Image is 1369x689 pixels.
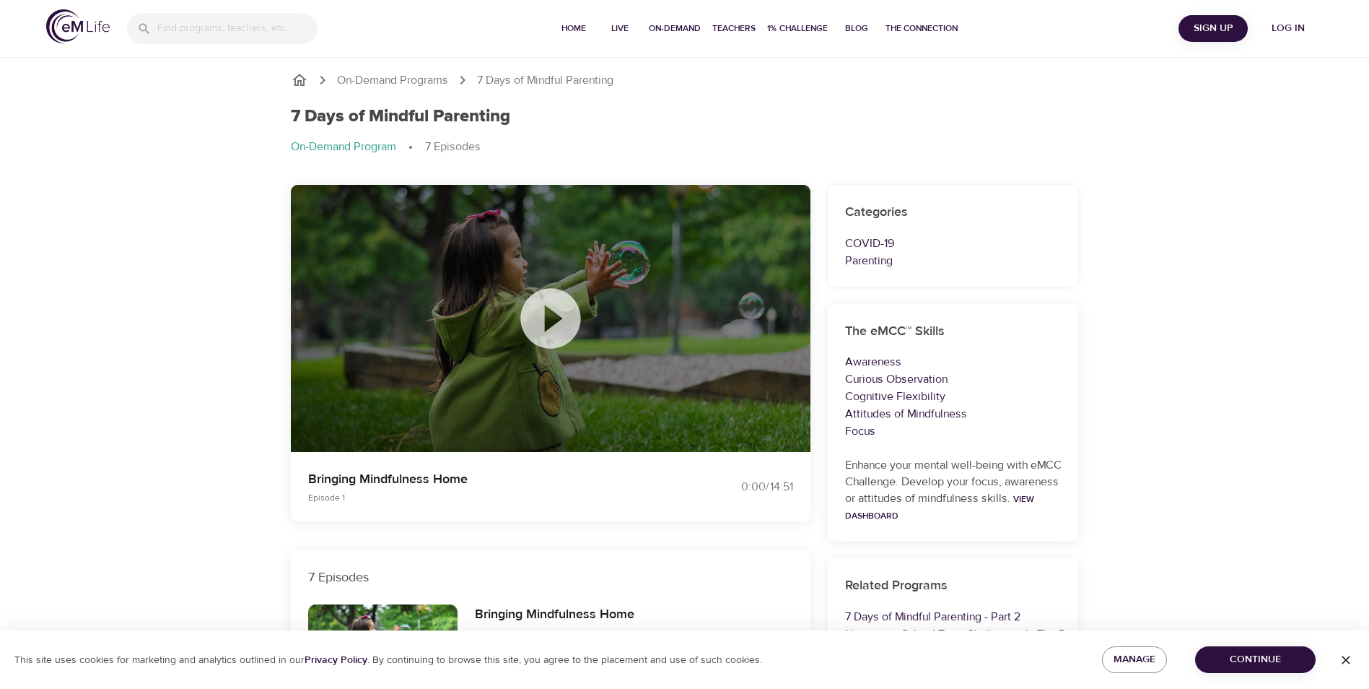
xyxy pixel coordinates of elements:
[845,422,1062,440] p: Focus
[845,252,1062,269] p: Parenting
[308,491,668,504] p: Episode 1
[1178,15,1248,42] button: Sign Up
[308,568,793,587] p: 7 Episodes
[291,71,1079,89] nav: breadcrumb
[839,21,874,36] span: Blog
[1102,646,1167,673] button: Manage
[845,457,1062,524] p: Enhance your mental well-being with eMCC Challenge. Develop your focus, awareness or attitudes of...
[305,654,367,667] a: Privacy Policy
[475,628,606,640] span: Episode 1 - 14 minutes 51 seconds
[1195,646,1316,673] button: Continue
[291,139,396,155] p: On-Demand Program
[845,370,1062,388] p: Curious Observation
[308,469,668,489] p: Bringing Mindfulness Home
[845,235,1062,252] p: COVID-19
[46,9,110,43] img: logo
[477,72,613,89] p: 7 Days of Mindful Parenting
[767,21,828,36] span: 1% Challenge
[337,72,448,89] a: On-Demand Programs
[685,479,793,495] div: 0:00 / 14:51
[845,627,1129,641] a: Navigating School Time Challenges In The Days Of Delta
[845,610,1020,624] a: 7 Days of Mindful Parenting - Part 2
[845,388,1062,405] p: Cognitive Flexibility
[845,353,1062,370] p: Awareness
[1207,651,1304,669] span: Continue
[845,576,1062,597] h6: Related Programs
[1259,19,1317,38] span: Log in
[1114,651,1155,669] span: Manage
[712,21,756,36] span: Teachers
[845,202,1062,223] h6: Categories
[603,21,637,36] span: Live
[475,604,634,625] h6: Bringing Mindfulness Home
[845,321,1062,342] h6: The eMCC™ Skills
[1254,15,1323,42] button: Log in
[649,21,701,36] span: On-Demand
[291,139,1079,156] nav: breadcrumb
[885,21,958,36] span: The Connection
[291,106,510,127] h1: 7 Days of Mindful Parenting
[845,405,1062,422] p: Attitudes of Mindfulness
[157,13,318,44] input: Find programs, teachers, etc...
[425,139,481,155] p: 7 Episodes
[1184,19,1242,38] span: Sign Up
[556,21,591,36] span: Home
